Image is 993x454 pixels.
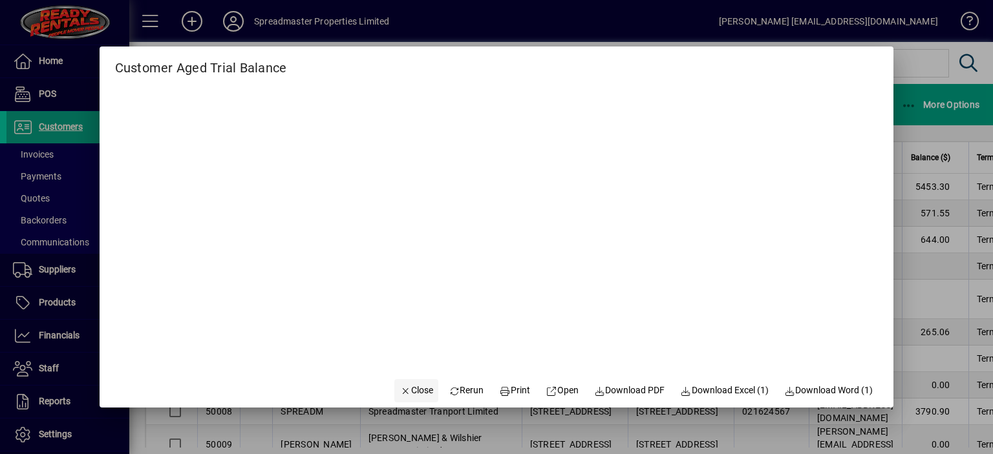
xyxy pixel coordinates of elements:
[500,384,531,397] span: Print
[546,384,579,397] span: Open
[100,46,303,78] h2: Customer Aged Trial Balance
[540,379,584,402] a: Open
[400,384,433,397] span: Close
[394,379,438,402] button: Close
[680,384,769,397] span: Download Excel (1)
[675,379,774,402] button: Download Excel (1)
[494,379,535,402] button: Print
[594,384,665,397] span: Download PDF
[449,384,484,397] span: Rerun
[784,384,873,397] span: Download Word (1)
[589,379,670,402] a: Download PDF
[779,379,879,402] button: Download Word (1)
